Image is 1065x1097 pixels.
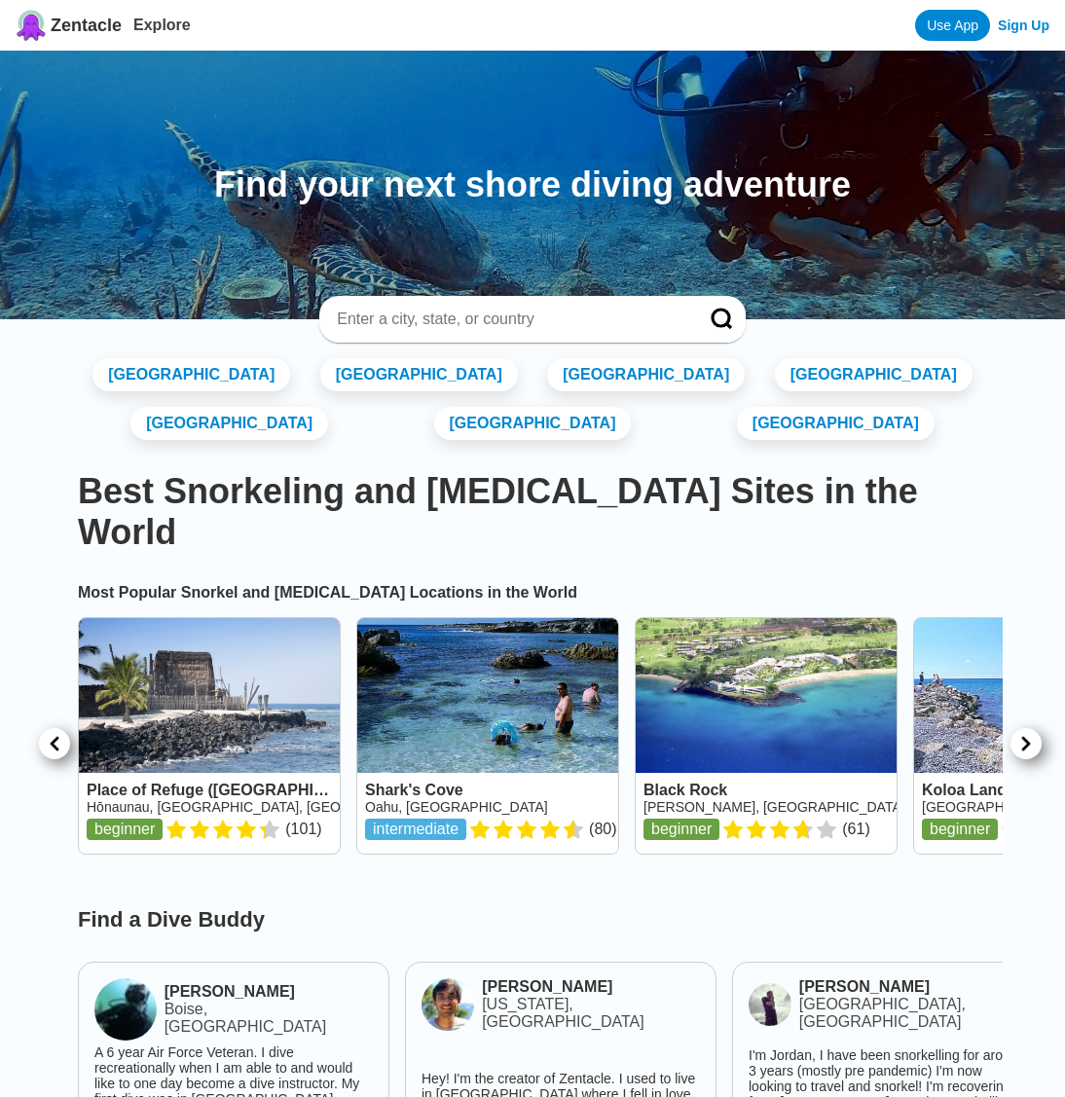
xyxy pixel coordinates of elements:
a: [GEOGRAPHIC_DATA] [434,407,632,440]
div: [GEOGRAPHIC_DATA], [GEOGRAPHIC_DATA] [799,996,1027,1031]
a: [PERSON_NAME] [482,978,700,996]
h3: Find a Dive Buddy [62,907,1003,932]
div: [US_STATE], [GEOGRAPHIC_DATA] [482,996,700,1031]
a: [GEOGRAPHIC_DATA] [547,358,745,391]
a: [GEOGRAPHIC_DATA] [130,407,328,440]
img: Derek Peltier [94,978,157,1041]
a: Sign Up [998,18,1049,33]
a: [GEOGRAPHIC_DATA] [775,358,973,391]
a: Explore [133,17,191,33]
div: Boise, [GEOGRAPHIC_DATA] [165,1001,373,1036]
a: [PERSON_NAME] [799,978,1027,996]
h2: Most Popular Snorkel and [MEDICAL_DATA] Locations in the World [78,584,987,602]
img: left caret [43,732,66,755]
a: [GEOGRAPHIC_DATA] [320,358,518,391]
span: Zentacle [51,16,122,36]
h1: Best Snorkeling and [MEDICAL_DATA] Sites in the World [78,471,987,553]
a: [PERSON_NAME] [165,983,373,1001]
input: Enter a city, state, or country [335,310,683,329]
a: [GEOGRAPHIC_DATA] [737,407,935,440]
img: jordan townsend [749,983,791,1026]
a: [GEOGRAPHIC_DATA] [92,358,290,391]
a: Use App [915,10,990,41]
img: Mayank Jain [422,978,474,1031]
img: right caret [1014,732,1038,755]
img: Zentacle logo [16,10,47,41]
a: Zentacle logoZentacle [16,10,122,41]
